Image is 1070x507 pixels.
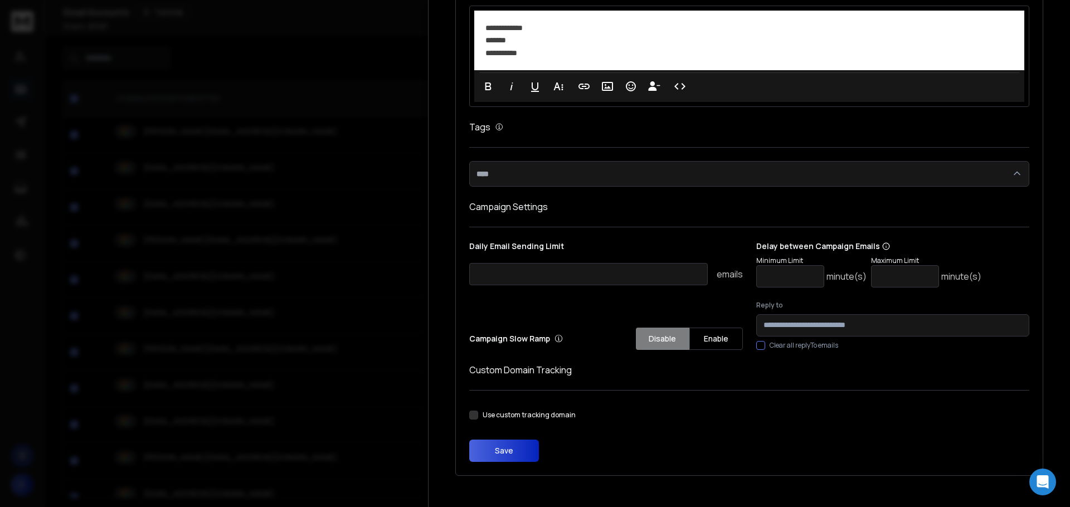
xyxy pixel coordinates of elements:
[524,75,546,97] button: Underline (⌘U)
[756,241,981,252] p: Delay between Campaign Emails
[469,120,490,134] h1: Tags
[871,256,981,265] p: Maximum Limit
[469,363,1029,377] h1: Custom Domain Tracking
[597,75,618,97] button: Insert Image (⌘P)
[1029,469,1056,495] div: Open Intercom Messenger
[756,301,1030,310] label: Reply to
[469,440,539,462] button: Save
[644,75,665,97] button: Insert Unsubscribe Link
[826,270,867,283] p: minute(s)
[469,241,743,256] p: Daily Email Sending Limit
[548,75,569,97] button: More Text
[636,328,689,350] button: Disable
[756,256,867,265] p: Minimum Limit
[770,341,838,350] label: Clear all replyTo emails
[573,75,595,97] button: Insert Link (⌘K)
[478,75,499,97] button: Bold (⌘B)
[689,328,743,350] button: Enable
[620,75,641,97] button: Emoticons
[469,333,563,344] p: Campaign Slow Ramp
[483,411,576,420] label: Use custom tracking domain
[669,75,690,97] button: Code View
[941,270,981,283] p: minute(s)
[501,75,522,97] button: Italic (⌘I)
[469,200,1029,213] h1: Campaign Settings
[717,267,743,281] p: emails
